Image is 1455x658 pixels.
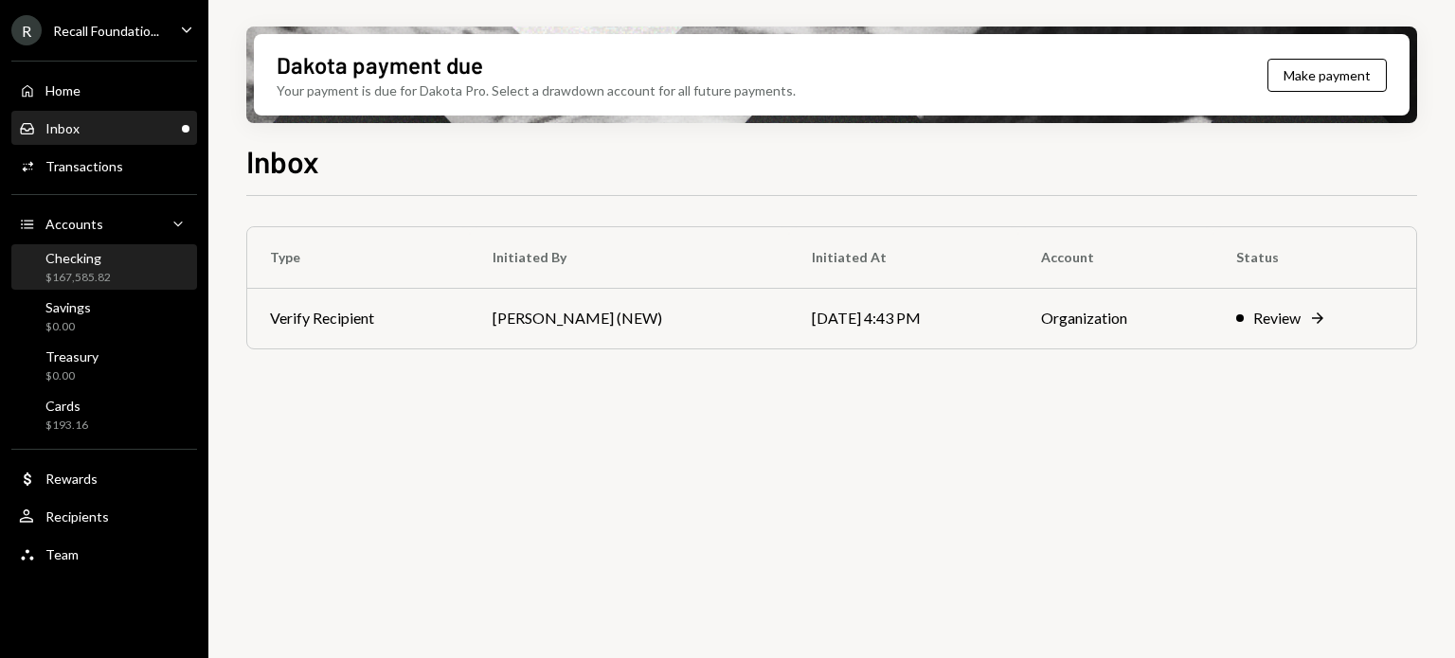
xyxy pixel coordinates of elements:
[45,299,91,315] div: Savings
[246,142,319,180] h1: Inbox
[789,288,1018,348] td: [DATE] 4:43 PM
[45,508,109,525] div: Recipients
[247,227,470,288] th: Type
[45,216,103,232] div: Accounts
[247,288,470,348] td: Verify Recipient
[1267,59,1387,92] button: Make payment
[45,319,91,335] div: $0.00
[45,348,99,365] div: Treasury
[45,120,80,136] div: Inbox
[1018,227,1213,288] th: Account
[45,250,111,266] div: Checking
[45,368,99,384] div: $0.00
[45,158,123,174] div: Transactions
[11,15,42,45] div: R
[11,73,197,107] a: Home
[1253,307,1301,329] div: Review
[11,206,197,240] a: Accounts
[1018,288,1213,348] td: Organization
[11,392,197,437] a: Cards$193.16
[11,244,197,290] a: Checking$167,585.82
[53,23,159,39] div: Recall Foundatio...
[11,149,197,183] a: Transactions
[45,471,98,487] div: Rewards
[11,343,197,388] a: Treasury$0.00
[277,80,796,100] div: Your payment is due for Dakota Pro. Select a drawdown account for all future payments.
[470,288,789,348] td: [PERSON_NAME] (NEW)
[45,398,88,414] div: Cards
[11,293,197,339] a: Savings$0.00
[11,499,197,533] a: Recipients
[470,227,789,288] th: Initiated By
[11,537,197,571] a: Team
[277,49,483,80] div: Dakota payment due
[45,82,81,98] div: Home
[45,270,111,286] div: $167,585.82
[45,418,88,434] div: $193.16
[1213,227,1416,288] th: Status
[45,546,79,562] div: Team
[789,227,1018,288] th: Initiated At
[11,111,197,145] a: Inbox
[11,461,197,495] a: Rewards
